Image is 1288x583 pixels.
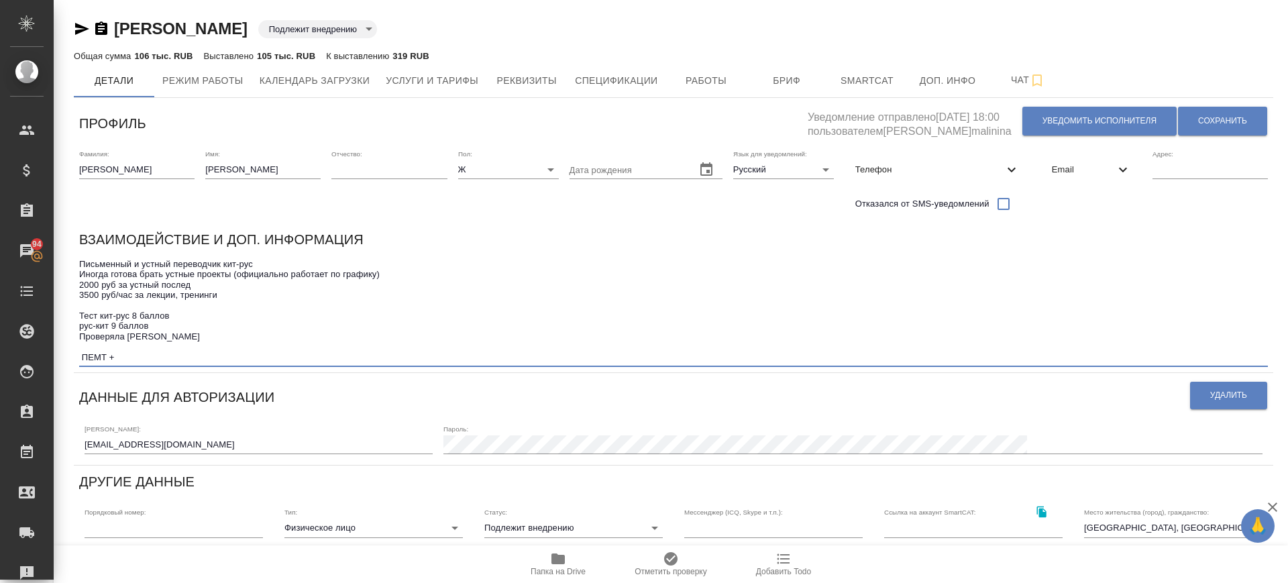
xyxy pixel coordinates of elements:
div: Физическое лицо [284,519,463,537]
label: Мессенджер (ICQ, Skype и т.п.): [684,509,783,516]
label: [PERSON_NAME]: [85,425,141,432]
textarea: Письменный и устный переводчик кит-рус Иногда готова брать устные проекты (официально работает по... [79,259,1268,362]
span: Папка на Drive [531,567,586,576]
span: Детали [82,72,146,89]
div: Email [1041,155,1142,184]
p: Выставлено [204,51,258,61]
span: Уведомить исполнителя [1042,115,1157,127]
label: Статус: [484,509,507,516]
label: Пароль: [443,425,468,432]
label: Тип: [284,509,297,516]
span: Спецификации [575,72,657,89]
div: Подлежит внедрению [258,20,377,38]
a: 94 [3,234,50,268]
label: Место жительства (город), гражданство: [1084,509,1209,516]
h6: Профиль [79,113,146,134]
div: Русский [733,160,834,179]
span: Email [1052,163,1115,176]
label: Язык для уведомлений: [733,150,807,157]
span: Доп. инфо [916,72,980,89]
span: Работы [674,72,739,89]
span: 🙏 [1246,512,1269,540]
label: Адрес: [1152,150,1173,157]
label: Пол: [458,150,472,157]
span: Реквизиты [494,72,559,89]
span: Сохранить [1198,115,1247,127]
div: Подлежит внедрению [484,519,663,537]
h5: Уведомление отправлено [DATE] 18:00 пользователем [PERSON_NAME]malinina [808,103,1022,139]
span: Отказался от SMS-уведомлений [855,197,989,211]
p: 106 тыс. RUB [134,51,193,61]
div: Ж [458,160,559,179]
button: Сохранить [1178,107,1267,136]
p: Общая сумма [74,51,134,61]
p: 105 тыс. RUB [257,51,315,61]
label: Порядковый номер: [85,509,146,516]
span: Бриф [755,72,819,89]
h6: Взаимодействие и доп. информация [79,229,364,250]
button: Скопировать ссылку [93,21,109,37]
span: Добавить Todo [756,567,811,576]
span: Отметить проверку [635,567,706,576]
span: Удалить [1210,390,1247,401]
button: Уведомить исполнителя [1022,107,1177,136]
button: Отметить проверку [614,545,727,583]
button: Скопировать ссылку [1028,498,1055,525]
button: Подлежит внедрению [265,23,361,35]
span: Услуги и тарифы [386,72,478,89]
svg: Подписаться [1029,72,1045,89]
p: К выставлению [326,51,392,61]
span: Календарь загрузки [260,72,370,89]
label: Фамилия: [79,150,109,157]
h6: Другие данные [79,471,195,492]
p: 319 RUB [392,51,429,61]
button: Добавить Todo [727,545,840,583]
span: Smartcat [835,72,900,89]
button: Удалить [1190,382,1267,409]
span: Чат [996,72,1061,89]
button: Папка на Drive [502,545,614,583]
span: Режим работы [162,72,244,89]
a: [PERSON_NAME] [114,19,248,38]
h6: Данные для авторизации [79,386,274,408]
label: Отчество: [331,150,362,157]
button: Скопировать ссылку для ЯМессенджера [74,21,90,37]
button: 🙏 [1241,509,1275,543]
label: Имя: [205,150,220,157]
label: Ссылка на аккаунт SmartCAT: [884,509,976,516]
div: Телефон [845,155,1030,184]
span: 94 [24,237,50,251]
span: Телефон [855,163,1004,176]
